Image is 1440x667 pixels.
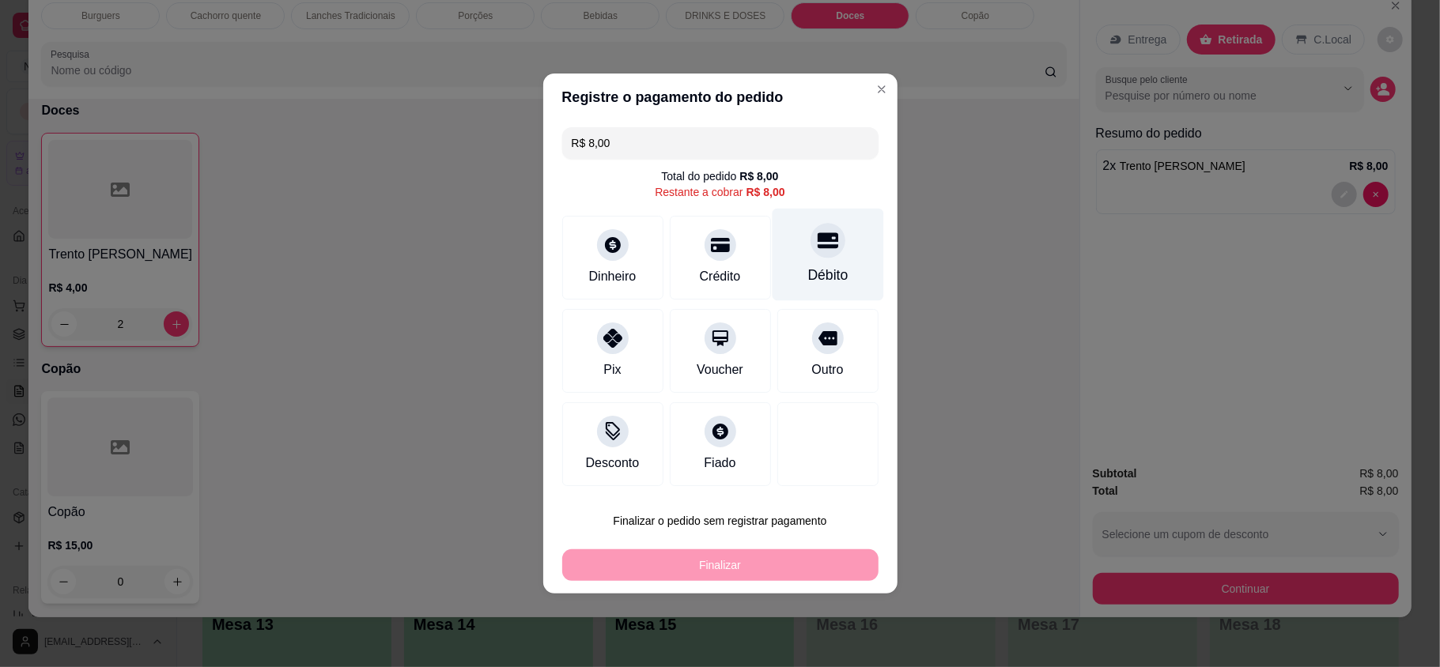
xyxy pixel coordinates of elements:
div: Outro [811,360,843,379]
div: Fiado [704,454,735,473]
button: Finalizar o pedido sem registrar pagamento [562,505,879,537]
div: R$ 8,00 [746,184,785,200]
div: Pix [603,360,621,379]
div: R$ 8,00 [739,168,778,184]
div: Total do pedido [661,168,778,184]
div: Voucher [697,360,743,379]
header: Registre o pagamento do pedido [543,73,898,121]
div: Dinheiro [589,267,637,286]
input: Ex.: hambúrguer de cordeiro [572,127,869,159]
div: Crédito [700,267,741,286]
div: Restante a cobrar [655,184,784,200]
button: Close [869,77,894,102]
div: Débito [807,265,848,285]
div: Desconto [586,454,640,473]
